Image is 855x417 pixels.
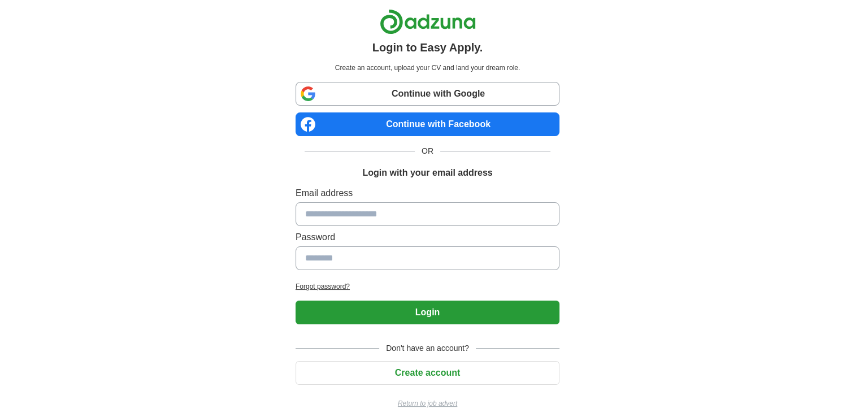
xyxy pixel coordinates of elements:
[296,398,559,409] a: Return to job advert
[379,342,476,354] span: Don't have an account?
[362,166,492,180] h1: Login with your email address
[296,368,559,377] a: Create account
[415,145,440,157] span: OR
[296,231,559,244] label: Password
[380,9,476,34] img: Adzuna logo
[372,39,483,56] h1: Login to Easy Apply.
[296,301,559,324] button: Login
[296,281,559,292] a: Forgot password?
[298,63,557,73] p: Create an account, upload your CV and land your dream role.
[296,361,559,385] button: Create account
[296,186,559,200] label: Email address
[296,82,559,106] a: Continue with Google
[296,112,559,136] a: Continue with Facebook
